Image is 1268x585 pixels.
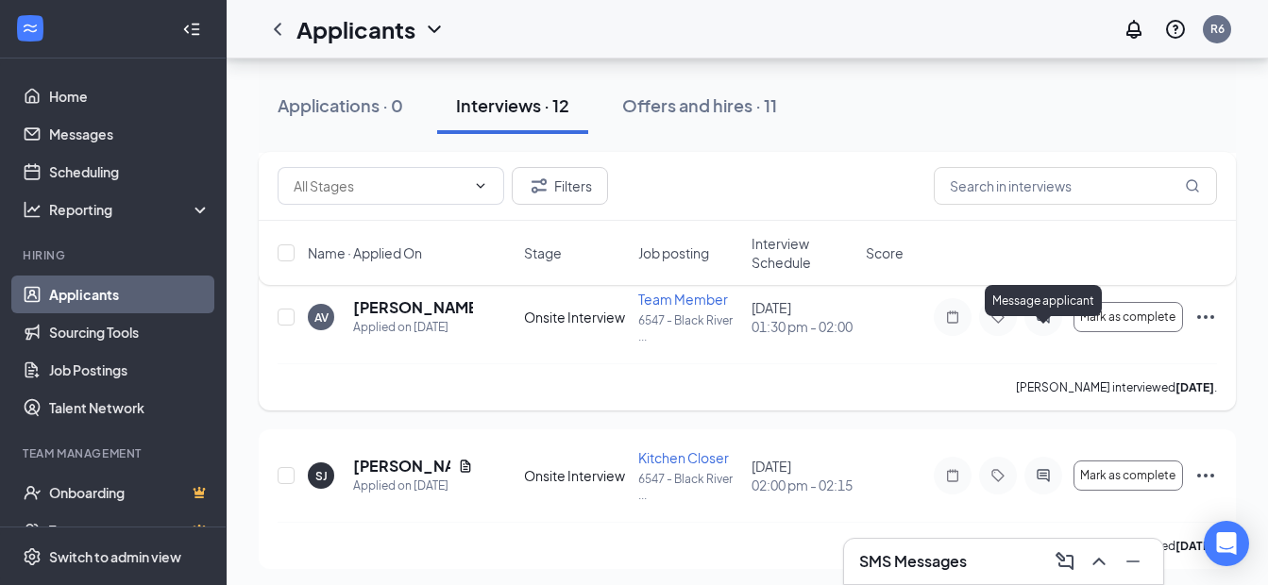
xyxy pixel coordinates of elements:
[266,18,289,41] svg: ChevronLeft
[512,167,608,205] button: Filter Filters
[1175,380,1214,394] b: [DATE]
[987,468,1009,483] svg: Tag
[859,551,967,572] h3: SMS Messages
[278,93,403,117] div: Applications · 0
[1204,521,1249,566] div: Open Intercom Messenger
[752,317,854,336] span: 01:30 pm - 02:00 pm
[314,309,329,326] div: AV
[1088,550,1110,573] svg: ChevronUp
[49,276,211,313] a: Applicants
[23,445,207,461] div: Team Management
[1185,178,1200,193] svg: MagnifyingGlass
[866,243,904,262] span: Score
[21,19,40,38] svg: WorkstreamLogo
[1032,468,1055,483] svg: ActiveChat
[638,449,729,466] span: Kitchen Closer
[23,200,42,219] svg: Analysis
[752,298,854,336] div: [DATE]
[353,456,450,476] h5: [PERSON_NAME]
[524,466,627,485] div: Onsite Interview
[1074,302,1183,332] button: Mark as complete
[49,511,211,549] a: TeamCrown
[182,20,201,39] svg: Collapse
[1080,469,1175,482] span: Mark as complete
[1074,460,1183,491] button: Mark as complete
[638,312,741,344] p: 6547 - Black River ...
[1080,310,1175,324] span: Mark as complete
[1122,550,1144,573] svg: Minimize
[1054,550,1076,573] svg: ComposeMessage
[353,297,473,318] h5: [PERSON_NAME]
[49,115,211,153] a: Messages
[458,459,473,474] svg: Document
[1123,18,1145,41] svg: Notifications
[941,309,964,325] svg: Note
[49,200,211,219] div: Reporting
[49,389,211,426] a: Talent Network
[1175,539,1214,553] b: [DATE]
[49,474,211,511] a: OnboardingCrown
[638,471,741,503] p: 6547 - Black River ...
[308,243,422,262] span: Name · Applied On
[49,153,211,191] a: Scheduling
[752,457,854,494] div: [DATE]
[985,285,1102,316] div: Message applicant
[1210,21,1225,37] div: R6
[49,351,211,389] a: Job Postings
[296,13,415,45] h1: Applicants
[353,476,473,495] div: Applied on [DATE]
[49,77,211,115] a: Home
[528,175,550,197] svg: Filter
[1084,546,1114,577] button: ChevronUp
[1164,18,1187,41] svg: QuestionInfo
[622,93,777,117] div: Offers and hires · 11
[294,175,465,196] input: All Stages
[353,318,473,337] div: Applied on [DATE]
[315,468,328,484] div: SJ
[49,547,181,566] div: Switch to admin view
[23,547,42,566] svg: Settings
[1194,464,1217,487] svg: Ellipses
[1016,379,1217,395] p: [PERSON_NAME] interviewed .
[934,167,1217,205] input: Search in interviews
[752,234,854,272] span: Interview Schedule
[473,178,488,193] svg: ChevronDown
[456,93,569,117] div: Interviews · 12
[1118,546,1148,577] button: Minimize
[1050,546,1080,577] button: ComposeMessage
[1194,306,1217,328] svg: Ellipses
[524,243,562,262] span: Stage
[23,247,207,263] div: Hiring
[638,243,709,262] span: Job posting
[941,468,964,483] svg: Note
[524,308,627,326] div: Onsite Interview
[423,18,446,41] svg: ChevronDown
[752,476,854,494] span: 02:00 pm - 02:15 pm
[49,313,211,351] a: Sourcing Tools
